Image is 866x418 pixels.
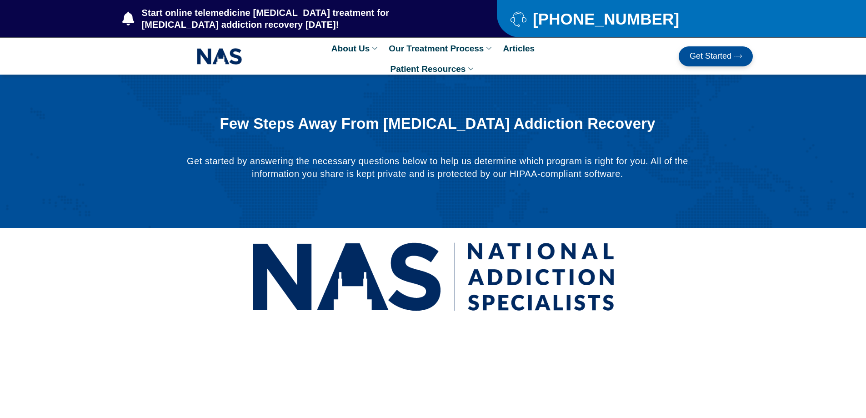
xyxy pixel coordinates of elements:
[690,52,731,61] span: Get Started
[209,116,666,132] h1: Few Steps Away From [MEDICAL_DATA] Addiction Recovery
[251,232,615,321] img: National Addiction Specialists
[186,155,689,180] p: Get started by answering the necessary questions below to help us determine which program is righ...
[531,13,679,25] span: [PHONE_NUMBER]
[498,38,539,59] a: Articles
[140,7,461,30] span: Start online telemedicine [MEDICAL_DATA] treatment for [MEDICAL_DATA] addiction recovery [DATE]!
[386,59,481,79] a: Patient Resources
[384,38,498,59] a: Our Treatment Process
[327,38,384,59] a: About Us
[122,7,461,30] a: Start online telemedicine [MEDICAL_DATA] treatment for [MEDICAL_DATA] addiction recovery [DATE]!
[511,11,730,27] a: [PHONE_NUMBER]
[197,46,242,67] img: NAS_email_signature-removebg-preview.png
[679,46,753,66] a: Get Started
